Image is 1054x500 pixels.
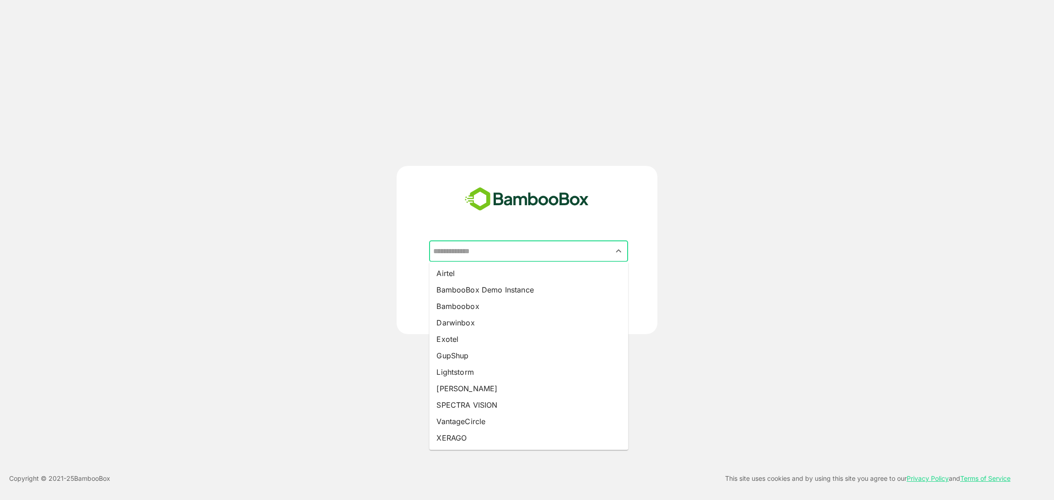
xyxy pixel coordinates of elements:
li: Lightstorm [429,364,628,380]
li: Exotel [429,331,628,347]
li: SPECTRA VISION [429,397,628,413]
li: BambooBox Demo Instance [429,282,628,298]
img: bamboobox [460,184,594,214]
li: Darwinbox [429,314,628,331]
button: Close [613,245,625,257]
a: Privacy Policy [907,474,949,482]
li: XERAGO [429,430,628,446]
p: This site uses cookies and by using this site you agree to our and [725,473,1011,484]
li: VantageCircle [429,413,628,430]
li: [PERSON_NAME] [429,380,628,397]
li: GupShup [429,347,628,364]
a: Terms of Service [960,474,1011,482]
li: Bamboobox [429,298,628,314]
li: Airtel [429,265,628,282]
p: Copyright © 2021- 25 BambooBox [9,473,110,484]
